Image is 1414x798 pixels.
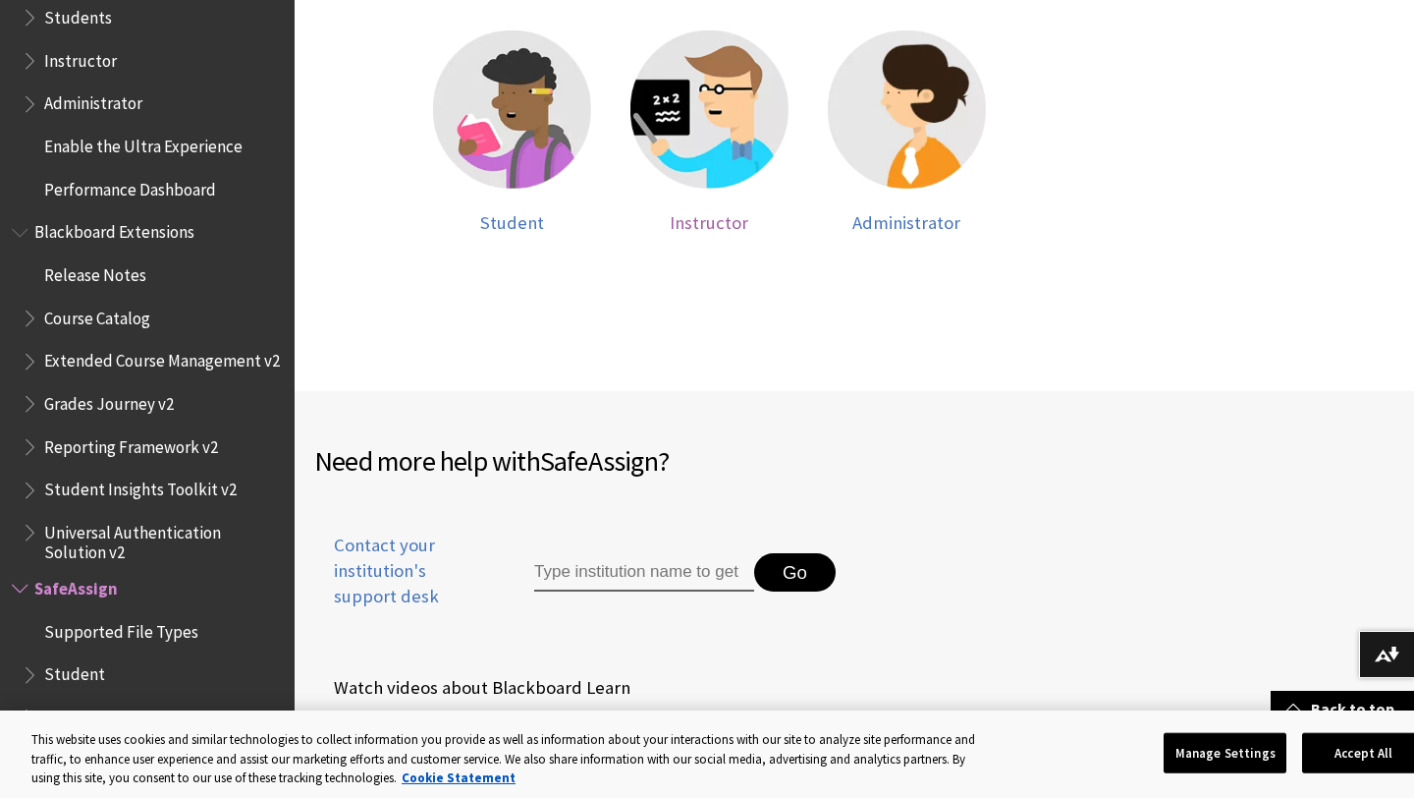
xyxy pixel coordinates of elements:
span: Performance Dashboard [44,173,216,199]
span: Blackboard Extensions [34,216,194,243]
span: Student Insights Toolkit v2 [44,474,237,500]
span: Supported File Types [44,615,198,642]
nav: Book outline for Blackboard SafeAssign [12,572,283,776]
a: More information about your privacy, opens in a new tab [402,769,516,786]
button: Go [754,553,836,593]
input: Type institution name to get support [534,553,754,593]
span: SafeAssign [540,443,658,479]
button: Manage Settings [1164,732,1286,773]
img: Administrator help [828,30,986,189]
span: Universal Authentication Solution v2 [44,516,281,562]
a: Watch videos about Blackboard Learn [314,673,630,703]
a: Back to top [1271,691,1414,727]
span: Extended Course Management v2 [44,345,280,371]
img: Instructor help [630,30,789,189]
span: Students [44,1,112,28]
img: Student help [433,30,591,189]
span: Instructor [44,701,117,727]
span: SafeAssign [34,572,118,598]
span: Administrator [44,87,142,114]
span: Grades Journey v2 [44,387,174,414]
span: Student [480,211,544,234]
span: Enable the Ultra Experience [44,130,243,156]
a: Instructor help Instructor [630,30,789,234]
div: This website uses cookies and similar technologies to collect information you provide as well as ... [31,730,990,788]
span: Release Notes [44,258,146,285]
span: Student [44,658,105,685]
h2: Need more help with ? [314,440,854,482]
span: Contact your institution's support desk [314,533,489,610]
span: Administrator [852,211,960,234]
nav: Book outline for Blackboard Extensions [12,216,283,563]
span: Reporting Framework v2 [44,430,218,457]
a: Administrator help Administrator [828,30,986,234]
span: Instructor [670,211,748,234]
span: Instructor [44,44,117,71]
span: Course Catalog [44,302,150,328]
a: Student help Student [433,30,591,234]
a: Contact your institution's support desk [314,533,489,634]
